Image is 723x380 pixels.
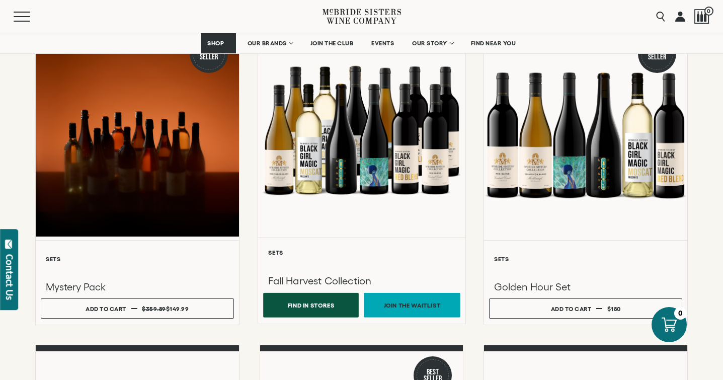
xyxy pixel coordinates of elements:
div: Add to cart [86,301,126,316]
h6: Sets [46,256,229,262]
a: JOIN THE CLUB [304,33,360,53]
a: OUR STORY [406,33,459,53]
div: Contact Us [5,254,15,300]
a: SHOP [201,33,236,53]
span: 0 [704,7,713,16]
span: FIND NEAR YOU [471,40,516,47]
span: SHOP [207,40,224,47]
a: Fall Harvest Collection Sets Fall Harvest Collection Find In Stores Join the Waitlist [258,17,466,324]
h6: Sets [494,256,677,262]
button: Add to cart $359.89 $149.99 [41,298,234,319]
a: FIND NEAR YOU [464,33,523,53]
div: 0 [674,307,687,320]
span: OUR STORY [412,40,447,47]
span: $180 [607,306,621,312]
span: $149.99 [166,306,189,312]
a: Join the Waitlist [364,293,460,318]
button: Add to cart $180 [489,298,682,319]
a: OUR BRANDS [241,33,299,53]
s: $359.89 [142,306,166,312]
h3: Golden Hour Set [494,280,677,293]
span: JOIN THE CLUB [310,40,354,47]
a: EVENTS [365,33,400,53]
h3: Mystery Pack [46,280,229,293]
span: OUR BRANDS [248,40,287,47]
h6: Sets [268,249,455,256]
a: Best Seller Mystery Pack Sets Mystery Pack Add to cart $359.89 $149.99 [35,24,239,325]
span: EVENTS [371,40,394,47]
button: Find In Stores [263,293,359,318]
button: Mobile Menu Trigger [14,12,50,22]
div: Add to cart [551,301,592,316]
h3: Fall Harvest Collection [268,274,455,288]
a: Best Seller Golden Hour Set Sets Golden Hour Set Add to cart $180 [484,24,688,325]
